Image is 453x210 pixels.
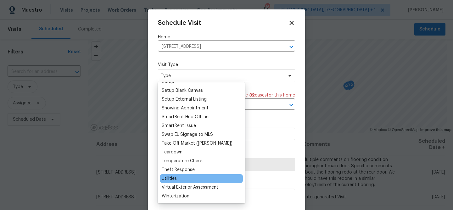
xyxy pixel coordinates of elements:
button: Open [287,42,296,51]
label: Home [158,34,295,40]
div: Setup External Listing [162,96,207,102]
input: Enter in an address [158,42,277,52]
div: Utilities [162,175,177,182]
div: Virtual Exterior Assessment [162,184,218,191]
span: Close [288,19,295,26]
div: SmartRent Hub Offline [162,114,209,120]
div: Showing Appointment [162,105,209,111]
div: SmartRent Issue [162,123,196,129]
div: Temperature Check [162,158,203,164]
button: Open [287,101,296,109]
span: 32 [249,93,255,97]
span: Schedule Visit [158,20,201,26]
span: Type [161,73,283,79]
div: Winterization [162,193,189,199]
div: Theft Response [162,167,195,173]
label: Visit Type [158,62,295,68]
div: Take Off Market ([PERSON_NAME]) [162,140,232,146]
span: There are case s for this home [229,92,295,98]
div: Teardown [162,149,182,155]
div: Swap EL Signage to MLS [162,131,213,138]
div: Setup Blank Canvas [162,87,203,94]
